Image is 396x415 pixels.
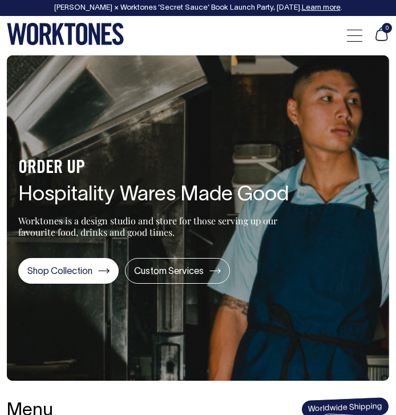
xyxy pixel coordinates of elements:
a: 0 [374,35,389,43]
a: Shop Collection [18,258,119,284]
div: [PERSON_NAME] × Worktones ‘Secret Sauce’ Book Launch Party, [DATE]. . [53,4,341,12]
p: Worktones is a design studio and store for those serving up our favourite food, drinks and good t... [18,215,278,238]
h4: ORDER UP [18,158,289,178]
h1: Hospitality Wares Made Good [18,184,289,207]
a: Learn more [301,5,340,11]
span: 0 [382,23,392,33]
a: Custom Services [125,258,230,284]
